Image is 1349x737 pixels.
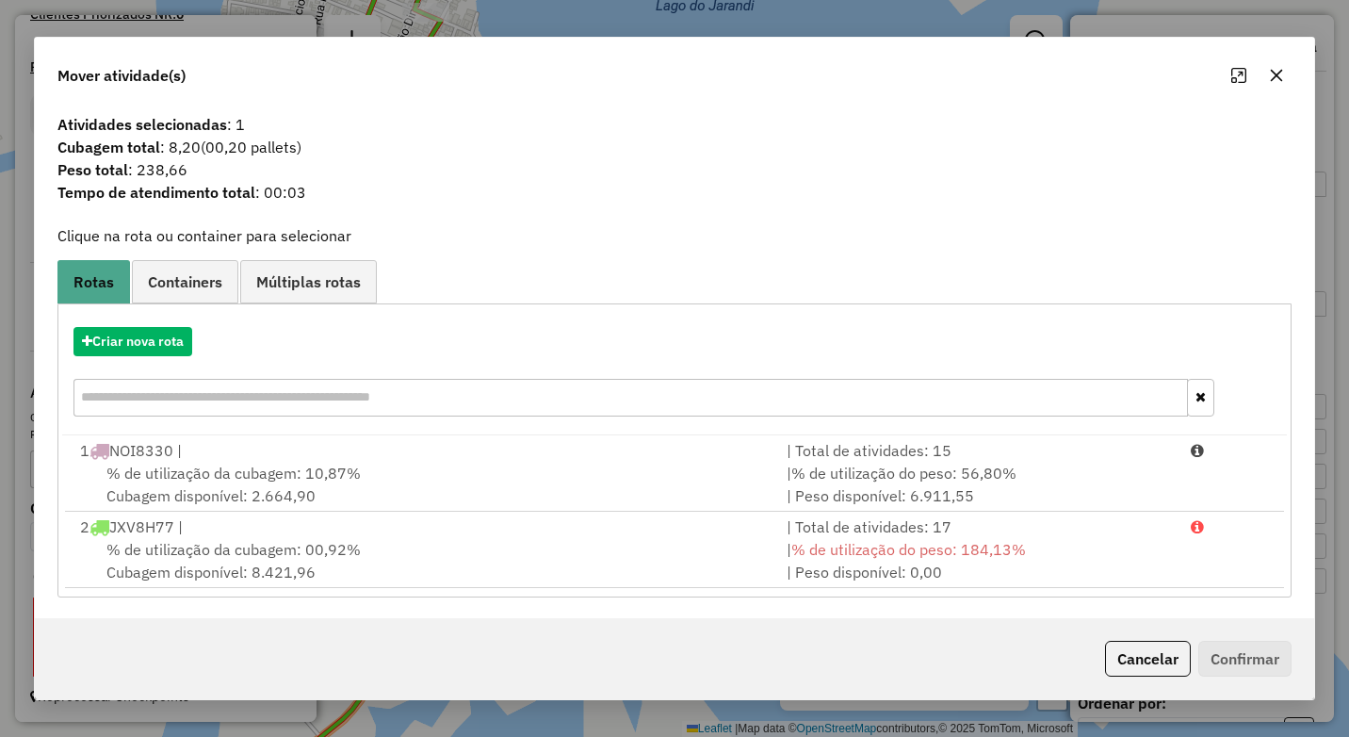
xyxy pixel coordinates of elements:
[106,540,361,559] span: % de utilização da cubagem: 00,92%
[46,136,1303,158] span: : 8,20
[775,439,1179,462] div: | Total de atividades: 15
[775,462,1179,507] div: | | Peso disponível: 6.911,55
[46,113,1303,136] span: : 1
[57,64,186,87] span: Mover atividade(s)
[57,183,255,202] strong: Tempo de atendimento total
[57,138,160,156] strong: Cubagem total
[148,274,222,289] span: Containers
[775,516,1179,538] div: | Total de atividades: 17
[1191,519,1204,534] i: Porcentagens após mover as atividades: Cubagem: 1,01% Peso: 204,09%
[69,439,775,462] div: 1 NOI8330 |
[1224,60,1254,90] button: Maximize
[69,516,775,538] div: 2 JXV8H77 |
[46,158,1303,181] span: : 238,66
[791,540,1026,559] span: % de utilização do peso: 184,13%
[256,274,361,289] span: Múltiplas rotas
[69,462,775,507] div: Cubagem disponível: 2.664,90
[69,538,775,583] div: Cubagem disponível: 8.421,96
[57,224,351,247] label: Clique na rota ou container para selecionar
[1191,443,1204,458] i: Porcentagens após mover as atividades: Cubagem: 11,15% Peso: 58,29%
[73,327,192,356] button: Criar nova rota
[791,464,1016,483] span: % de utilização do peso: 56,80%
[1105,641,1191,677] button: Cancelar
[775,538,1179,583] div: | | Peso disponível: 0,00
[73,274,114,289] span: Rotas
[46,181,1303,204] span: : 00:03
[57,115,227,134] strong: Atividades selecionadas
[106,464,361,483] span: % de utilização da cubagem: 10,87%
[201,138,301,156] span: (00,20 pallets)
[57,160,128,179] strong: Peso total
